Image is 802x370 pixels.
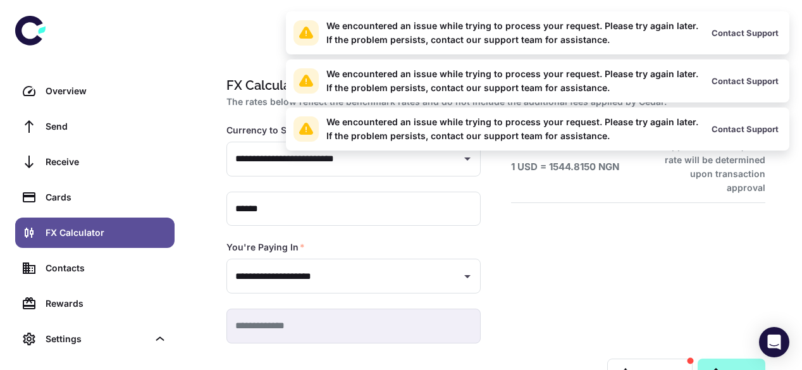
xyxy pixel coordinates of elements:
[46,190,167,204] div: Cards
[46,226,167,240] div: FX Calculator
[15,288,175,319] a: Rewards
[15,111,175,142] a: Send
[15,147,175,177] a: Receive
[46,261,167,275] div: Contacts
[46,297,167,311] div: Rewards
[226,124,309,137] label: Currency to Send
[15,182,175,213] a: Cards
[326,67,698,95] div: We encountered an issue while trying to process your request. Please try again later. If the prob...
[651,139,765,195] h6: Approximate rate, final rate will be determined upon transaction approval
[46,155,167,169] div: Receive
[46,84,167,98] div: Overview
[459,268,476,285] button: Open
[15,324,175,354] div: Settings
[759,327,789,357] div: Open Intercom Messenger
[15,76,175,106] a: Overview
[326,115,698,143] div: We encountered an issue while trying to process your request. Please try again later. If the prob...
[226,241,305,254] label: You're Paying In
[15,218,175,248] a: FX Calculator
[459,150,476,168] button: Open
[511,160,619,175] h6: 1 USD = 1544.8150 NGN
[708,23,782,42] button: Contact Support
[226,76,760,95] h1: FX Calculator
[708,120,782,139] button: Contact Support
[46,120,167,133] div: Send
[15,253,175,283] a: Contacts
[326,19,698,47] div: We encountered an issue while trying to process your request. Please try again later. If the prob...
[46,332,148,346] div: Settings
[708,71,782,90] button: Contact Support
